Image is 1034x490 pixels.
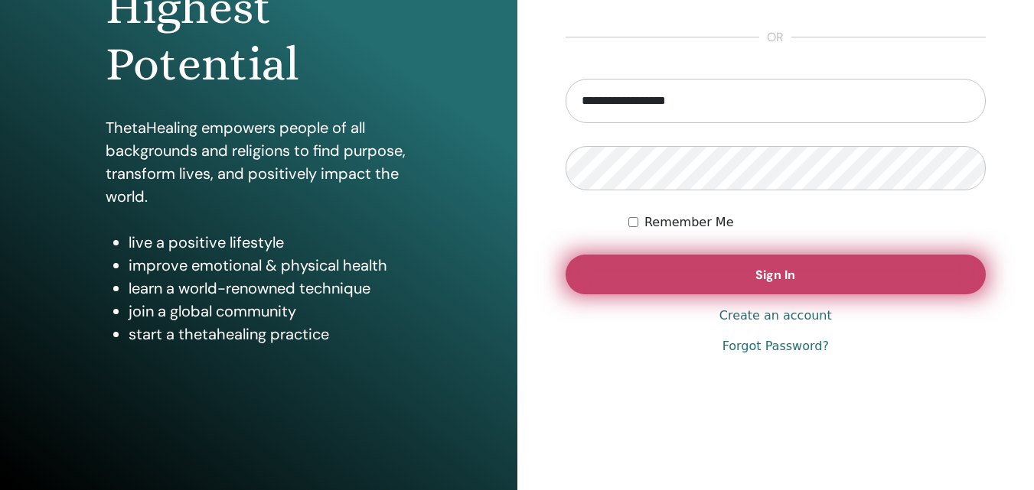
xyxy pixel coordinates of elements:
li: improve emotional & physical health [129,254,412,277]
a: Forgot Password? [722,337,829,355]
div: Keep me authenticated indefinitely or until I manually logout [628,213,986,232]
span: Sign In [755,267,795,283]
li: learn a world-renowned technique [129,277,412,300]
li: start a thetahealing practice [129,323,412,346]
span: or [759,28,791,47]
button: Sign In [566,255,987,294]
label: Remember Me [644,213,734,232]
li: join a global community [129,300,412,323]
a: Create an account [719,307,832,325]
li: live a positive lifestyle [129,231,412,254]
p: ThetaHealing empowers people of all backgrounds and religions to find purpose, transform lives, a... [106,116,412,208]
